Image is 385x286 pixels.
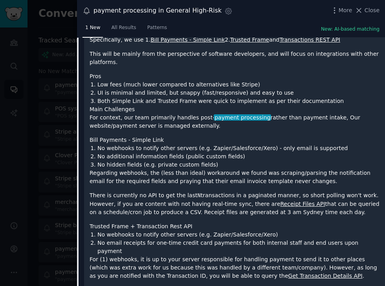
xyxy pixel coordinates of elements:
[197,192,200,199] code: N
[214,114,271,121] span: payment processing
[90,222,379,231] h4: Trusted Frame + Transaction Rest API
[90,255,379,280] p: For (1) webhooks, it is up to your server responsible for handling payment to send it to other pl...
[97,89,379,97] li: UI is minimal and limited, but snappy (fast/responsive) and easy to use
[97,161,379,169] li: No hidden fields (e.g. private custom fields)
[90,36,379,44] p: Specifically, we use 1. 2. and
[355,6,379,15] button: Close
[90,191,379,216] p: There is currently no API to get the last transactions in a paginated manner, so short polling wo...
[93,6,222,16] div: payment processing in General High-Risk
[147,24,167,31] span: Patterns
[90,50,379,66] p: This will be mainly from the perspective of software developers, and will focus on integrations w...
[280,201,325,207] a: Receipt Files API
[230,37,269,43] a: Trusted Frame
[321,26,379,33] button: New: AI-based matching
[339,6,352,15] span: More
[90,105,379,114] h3: Main Challenges
[85,24,100,31] span: 1 New
[150,37,225,43] a: Bill Payments - Simple Link
[111,24,136,31] span: All Results
[90,72,379,81] h3: Pros
[108,22,139,38] a: All Results
[97,239,379,255] li: No email receipts for one-time credit card payments for both internal staff and end users upon pa...
[97,97,379,105] li: Both Simple Link and Trusted Frame were quick to implement as per their documentation
[288,273,363,279] a: Get Transaction Details API
[97,81,379,89] li: Low fees (much lower compared to alternatives like Stripe)
[97,144,379,152] li: No webhooks to notify other servers (e.g. Zapier/Salesforce/Xero) - only email is supported
[280,37,340,43] a: Transactions REST API
[90,136,379,144] h4: Bill Payments - Simple Link
[330,6,352,15] button: More
[90,169,379,185] p: Regarding webhooks, the (less than ideal) workaround we found was scraping/parsing the notificati...
[82,22,103,38] a: 1 New
[365,6,379,15] span: Close
[145,22,170,38] a: Patterns
[90,114,379,130] p: For context, our team primarily handles post- rather than payment intake, Our website/payment ser...
[97,231,379,239] li: No webhooks to notify other servers (e.g. Zapier/Salesforce/Xero)
[97,152,379,161] li: No additional information fields (public custom fields)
